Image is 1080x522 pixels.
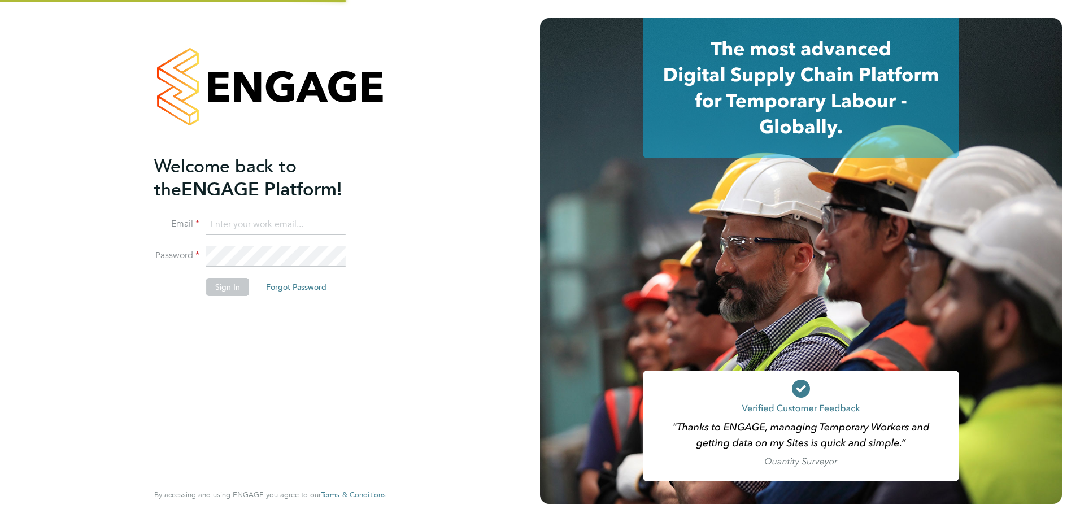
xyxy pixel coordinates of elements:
span: Welcome back to the [154,155,297,201]
span: By accessing and using ENGAGE you agree to our [154,490,386,499]
button: Sign In [206,278,249,296]
a: Terms & Conditions [321,490,386,499]
label: Password [154,250,199,262]
button: Forgot Password [257,278,336,296]
label: Email [154,218,199,230]
h2: ENGAGE Platform! [154,155,374,201]
input: Enter your work email... [206,215,346,235]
